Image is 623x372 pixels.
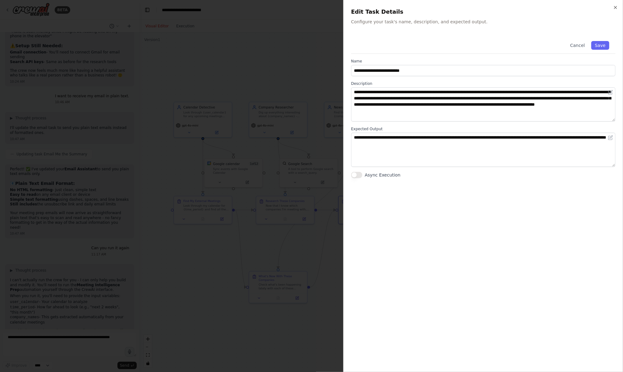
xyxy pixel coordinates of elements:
[351,7,616,16] h2: Edit Task Details
[591,41,609,50] button: Save
[351,126,616,131] label: Expected Output
[351,81,616,86] label: Description
[566,41,589,50] button: Cancel
[607,89,614,96] button: Open in editor
[351,19,616,25] p: Configure your task's name, description, and expected output.
[351,59,616,64] label: Name
[365,172,401,178] label: Async Execution
[607,134,614,141] button: Open in editor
